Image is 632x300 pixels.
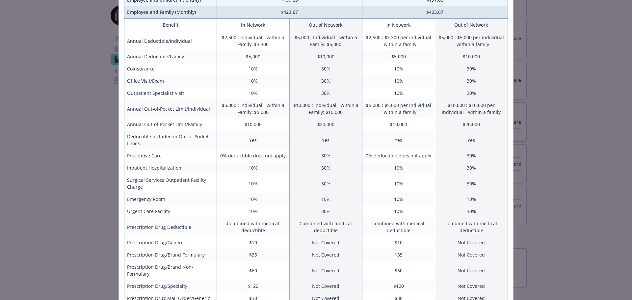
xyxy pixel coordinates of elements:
td: 10% [217,162,289,174]
td: Prescription Drug/Brand Formulary [124,249,217,261]
td: 0% deductible does not apply [362,150,435,162]
td: $20,000 [289,118,362,130]
td: Deductible Included in Out-of-Pocket Limits [124,130,217,150]
td: 10% [362,193,435,205]
td: Yes [362,130,435,150]
td: combined with medical deductible [362,217,435,236]
td: Coinsurance [124,63,217,75]
td: 30% [289,174,362,193]
td: combined with medical deductible [435,217,508,236]
th: In Network [362,19,435,31]
td: $5,000 ; Individual - within a Family: $5,000 [289,31,362,51]
td: Office Visit/Exam [124,75,217,87]
td: 30% [435,162,508,174]
td: Not Covered [435,249,508,261]
td: Surgical Services Outpatient Facility Charge [124,174,217,193]
td: 10% [362,174,435,193]
td: $10,000 [435,50,508,63]
td: 30% [435,150,508,162]
td: Prescription Drug/Specialty [124,280,217,292]
td: $10,000 [217,118,289,130]
td: 30% [435,174,508,193]
td: 10% [435,193,508,205]
td: $10,000 ; $10,000 per individual - within a family [435,99,508,118]
td: 30% [289,75,362,87]
td: Combined with medical deductible [217,217,289,236]
td: $60 [217,261,289,280]
td: Urgent Care Facility [124,205,217,217]
td: Yes [217,130,289,150]
td: $35 [217,249,289,261]
th: Out of Network [435,19,508,31]
th: Out of Network [289,19,362,31]
td: $120 [362,280,435,292]
td: Not Covered [289,280,362,292]
td: Not Covered [435,236,508,249]
td: $5,000 ; Individual - within a Family: $5,000 [217,99,289,118]
td: Annual Out-of-Pocket Limit/Family [124,118,217,130]
td: $10,000 [289,50,362,63]
td: 30% [289,150,362,162]
td: Prescription Drug Deductible [124,217,217,236]
td: $120 [217,280,289,292]
td: 10% [362,75,435,87]
td: $2,500 ; Individual - within a Family: $3,300 [217,31,289,51]
td: Emergency Room [124,193,217,205]
td: $423.67 [362,6,508,18]
td: 10% [217,63,289,75]
td: Not Covered [435,280,508,292]
th: Benefit [124,19,217,31]
td: 10% [362,162,435,174]
td: $10,000 [362,118,435,130]
td: Not Covered [435,261,508,280]
td: $5,000 ; $5,000 per individual - within a family [435,31,508,51]
td: $35 [362,249,435,261]
td: 10% [217,174,289,193]
td: $10 [362,236,435,249]
td: Annual Out-of-Pocket Limit/Individual [124,99,217,118]
td: 10% [217,75,289,87]
td: 10% [362,87,435,99]
td: Outpatient Specialist Visit [124,87,217,99]
td: 30% [289,63,362,75]
td: Not Covered [289,236,362,249]
td: Prescription Drug/Generic [124,236,217,249]
td: Yes [435,130,508,150]
td: 10% [362,63,435,75]
th: In Network [217,19,289,31]
td: Combined with medical deductible [289,217,362,236]
td: $5,000 [362,50,435,63]
td: Prescription Drug/Brand Non-Formulary [124,261,217,280]
td: Preventive Care [124,150,217,162]
td: 30% [289,162,362,174]
td: 30% [435,205,508,217]
td: Inpatient Hospitalization [124,162,217,174]
td: $10 [217,236,289,249]
td: 30% [435,63,508,75]
td: Annual Deductible/Individual [124,31,217,51]
td: 10% [217,87,289,99]
td: 10% [217,205,289,217]
td: Not Covered [289,249,362,261]
td: Employee and Family (Monthly) [124,6,217,18]
td: Yes [289,130,362,150]
td: 30% [435,75,508,87]
td: $20,000 [435,118,508,130]
td: 10% [362,205,435,217]
td: Annual Deductible/Family [124,50,217,63]
td: $5,000 [217,50,289,63]
td: $423.67 [217,6,362,18]
td: 30% [435,87,508,99]
td: 0% deductible does not apply [217,150,289,162]
td: $2,500 ; $3,300 per individual - within a family [362,31,435,51]
td: 10% [289,193,362,205]
td: 30% [289,87,362,99]
td: $5,000 ; $5,000 per individual - within a family [362,99,435,118]
td: 10% [217,193,289,205]
td: Not Covered [289,261,362,280]
td: 30% [289,205,362,217]
td: $10,000 ; Individual - within a Family: $10,000 [289,99,362,118]
td: $60 [362,261,435,280]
